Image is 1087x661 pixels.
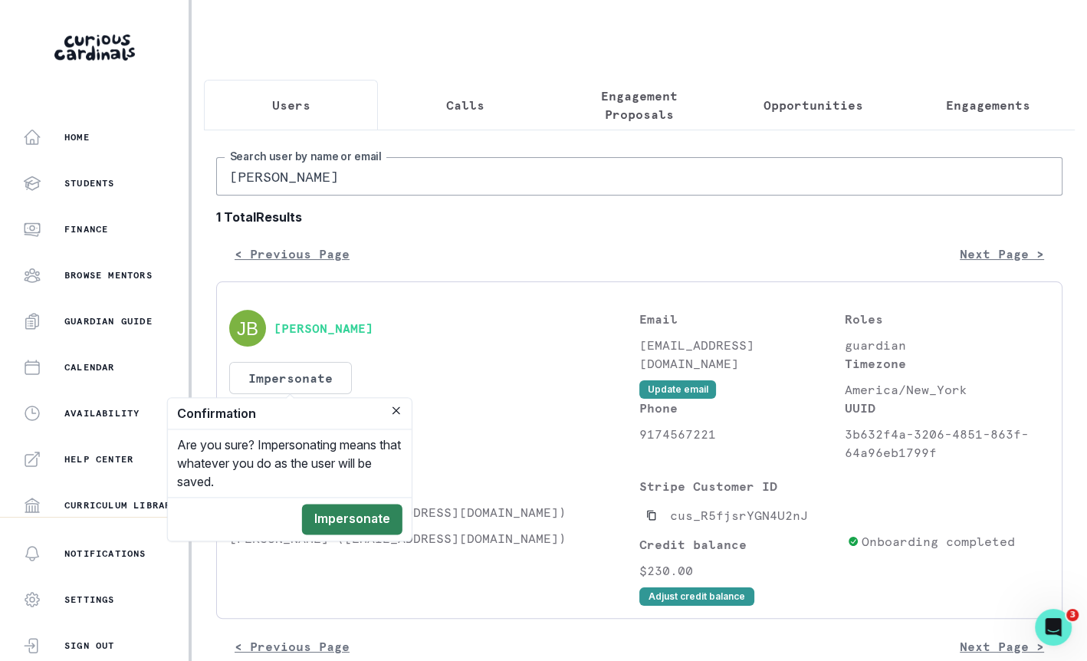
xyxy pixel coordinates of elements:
[168,429,412,497] div: Are you sure? Impersonating means that whatever you do as the user will be saved.
[862,532,1015,551] p: Onboarding completed
[639,380,716,399] button: Update email
[64,361,115,373] p: Calendar
[639,399,845,417] p: Phone
[216,208,1062,226] b: 1 Total Results
[565,87,713,123] p: Engagement Proposals
[168,398,412,429] header: Confirmation
[1035,609,1072,646] iframe: Intercom live chat
[1066,609,1079,621] span: 3
[639,336,845,373] p: [EMAIL_ADDRESS][DOMAIN_NAME]
[64,223,108,235] p: Finance
[945,96,1030,114] p: Engagements
[446,96,484,114] p: Calls
[64,407,140,419] p: Availability
[639,587,754,606] button: Adjust credit balance
[764,96,863,114] p: Opportunities
[274,321,373,336] button: [PERSON_NAME]
[64,177,115,189] p: Students
[302,504,402,534] button: Impersonate
[64,640,115,652] p: Sign Out
[229,503,639,521] p: [PERSON_NAME] ([EMAIL_ADDRESS][DOMAIN_NAME])
[272,96,310,114] p: Users
[941,238,1062,269] button: Next Page >
[845,425,1050,462] p: 3b632f4a-3206-4851-863f-64a96eb1799f
[639,425,845,443] p: 9174567221
[229,310,266,347] img: svg
[64,315,153,327] p: Guardian Guide
[229,529,639,548] p: [PERSON_NAME] ([EMAIL_ADDRESS][DOMAIN_NAME])
[387,401,406,419] button: Close
[64,499,178,511] p: Curriculum Library
[639,310,845,328] p: Email
[216,238,368,269] button: < Previous Page
[54,35,135,61] img: Curious Cardinals Logo
[845,310,1050,328] p: Roles
[64,131,90,143] p: Home
[64,453,133,465] p: Help Center
[845,399,1050,417] p: UUID
[229,477,639,495] p: Students
[64,548,146,560] p: Notifications
[845,354,1050,373] p: Timezone
[64,594,115,606] p: Settings
[845,336,1050,354] p: guardian
[670,506,808,525] p: cus_R5fjsrYGN4U2nJ
[639,561,841,580] p: $230.00
[845,380,1050,399] p: America/New_York
[229,362,352,394] button: Impersonate
[639,477,841,495] p: Stripe Customer ID
[64,269,153,281] p: Browse Mentors
[639,535,841,554] p: Credit balance
[639,503,664,528] button: Copied to clipboard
